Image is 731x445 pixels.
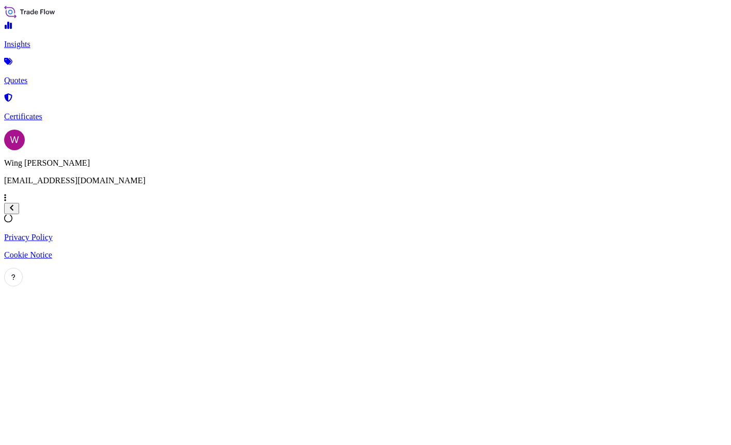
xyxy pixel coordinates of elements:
p: [EMAIL_ADDRESS][DOMAIN_NAME] [4,176,727,185]
a: Insights [4,22,727,49]
a: Quotes [4,58,727,85]
p: Quotes [4,76,727,85]
a: Privacy Policy [4,233,727,242]
div: Loading [4,214,727,225]
p: Certificates [4,112,727,121]
a: Cookie Notice [4,250,727,260]
span: W [10,135,19,145]
p: Insights [4,40,727,49]
p: Wing [PERSON_NAME] [4,158,727,168]
a: Certificates [4,94,727,121]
